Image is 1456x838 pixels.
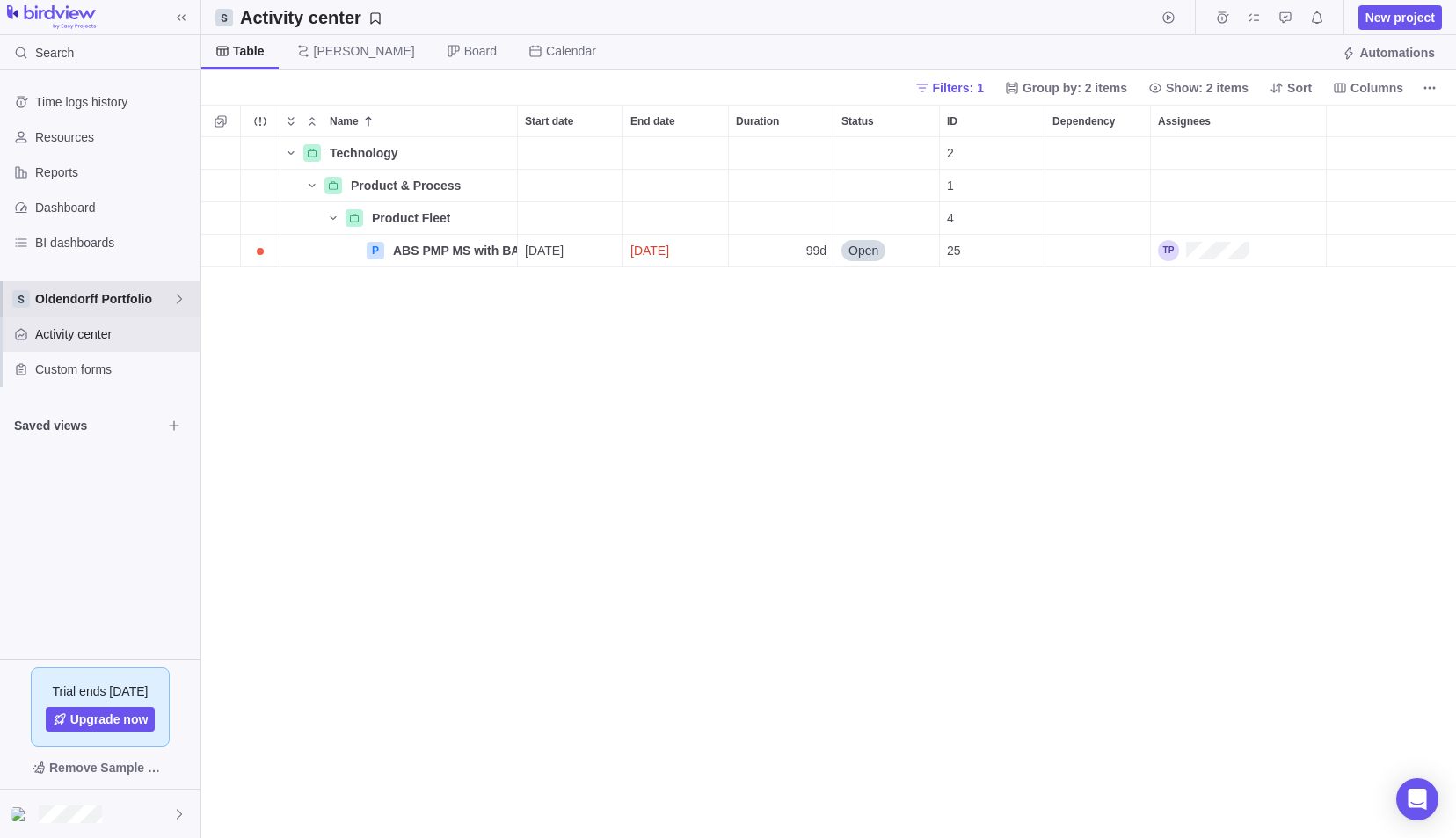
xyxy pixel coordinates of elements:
div: ID [940,235,1045,267]
span: Approval requests [1273,5,1298,30]
span: Sort [1263,76,1319,100]
span: 99d [806,242,826,259]
span: Automations [1335,40,1442,65]
div: Trouble indication [241,137,280,170]
span: Save your current layout and filters as a View [233,5,389,30]
a: Notifications [1305,13,1329,27]
div: Duration [729,106,834,136]
div: Assignees [1151,137,1327,170]
div: 25 [940,235,1045,266]
div: Tom Plagge [1158,240,1179,261]
span: Columns [1350,79,1403,97]
div: ID [940,137,1045,170]
div: ID [940,202,1045,235]
span: [DATE] [525,242,564,259]
div: Duration [729,235,834,267]
div: Dependency [1045,137,1151,170]
div: Duration [729,202,834,235]
span: Columns [1326,76,1410,100]
span: Name [330,113,359,130]
span: Reports [35,164,193,181]
span: Start timer [1156,5,1181,30]
span: Board [464,42,497,60]
span: Show: 2 items [1166,79,1249,97]
span: Dependency [1052,113,1115,130]
span: Product & Process [351,177,461,194]
div: ID [940,170,1045,202]
span: Collapse [302,109,323,134]
div: Status [834,137,940,170]
span: Trial ends [DATE] [53,682,149,700]
a: Time logs [1210,13,1234,27]
span: Expand [280,109,302,134]
span: Time logs [1210,5,1234,30]
div: Start date [518,235,623,267]
span: 2 [947,144,954,162]
span: [PERSON_NAME] [314,42,415,60]
div: 2 [940,137,1045,169]
div: Product Fleet [365,202,517,234]
div: Start date [518,137,623,170]
div: Dependency [1045,106,1150,136]
div: Dependency [1045,235,1151,267]
span: Resources [35,128,193,146]
div: End date [623,137,729,170]
span: Automations [1359,44,1435,62]
img: Show [11,807,32,821]
span: Assignees [1158,113,1211,130]
div: Trouble indication [241,202,280,235]
span: Group by: 2 items [998,76,1134,100]
div: Assignees [1151,106,1326,136]
div: End date [623,235,729,267]
div: End date [623,106,728,136]
div: Duration [729,137,834,170]
span: Start date [525,113,573,130]
span: Browse views [162,413,186,438]
a: Upgrade now [46,707,156,732]
div: Dependency [1045,170,1151,202]
span: Calendar [546,42,596,60]
span: Product Fleet [372,209,450,227]
div: 4 [940,202,1045,234]
span: Duration [736,113,779,130]
div: highlight [623,235,728,266]
span: Upgrade now [70,710,149,728]
span: 25 [947,242,961,259]
span: My assignments [1241,5,1266,30]
span: 4 [947,209,954,227]
div: Name [280,137,518,170]
div: Technology [323,137,517,169]
span: Search [35,44,74,62]
span: Saved views [14,417,162,434]
h2: Activity center [240,5,361,30]
span: End date [630,113,675,130]
div: Product & Process [344,170,517,201]
span: Selection mode [208,109,233,134]
div: Assignees [1151,235,1327,267]
div: Name [280,202,518,235]
div: Status [834,202,940,235]
span: Filters: 1 [933,79,984,97]
div: Status [834,170,940,202]
span: New project [1365,9,1435,26]
span: ID [947,113,957,130]
span: Show: 2 items [1141,76,1256,100]
span: Dashboard [35,199,193,216]
div: Name [280,235,518,267]
span: Notifications [1305,5,1329,30]
span: Custom forms [35,361,193,378]
div: ABS PMP MS with BASSnet [386,235,517,266]
div: Start date [518,202,623,235]
div: Assignees [1151,170,1327,202]
span: Oldendorff Portfolio [35,290,172,308]
span: Group by: 2 items [1023,79,1127,97]
span: Time logs history [35,93,193,111]
span: Open [848,242,878,259]
div: Name [323,106,517,136]
span: Table [233,42,265,60]
span: [DATE] [630,242,669,259]
span: Filters: 1 [908,76,991,100]
div: P [367,242,384,259]
div: Start date [518,170,623,202]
